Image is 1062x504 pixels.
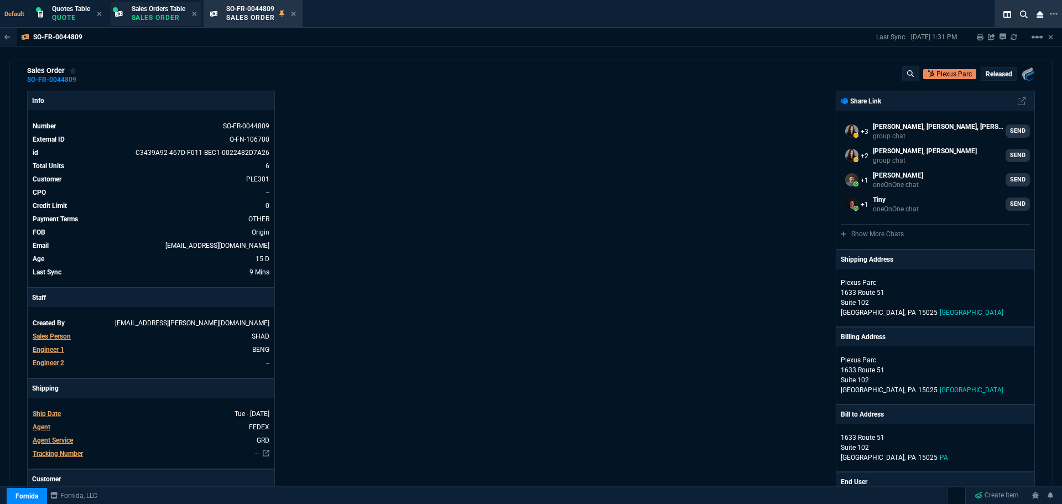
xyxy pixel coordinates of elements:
p: Bill to Address [841,409,884,419]
span: [GEOGRAPHIC_DATA], [841,454,905,461]
span: GRD [257,437,269,444]
p: Plexus Parc [936,69,972,79]
span: PA [908,386,916,394]
a: SO-FR-0044809 [27,79,76,81]
p: Plexus Parc [841,355,947,365]
p: Billing Address [841,332,886,342]
nx-icon: Close Workbench [1032,8,1048,21]
span: SHAD [252,332,269,340]
tr: undefined [32,422,270,433]
tr: cimcvicker@plexusparc.com [32,240,270,251]
a: Open Customer in hubSpot [923,69,976,79]
tr: See Marketplace Order [32,121,270,132]
nx-icon: Close Tab [192,10,197,19]
span: Total Units [33,162,64,170]
p: Staff [28,288,274,307]
a: See Marketplace Order [230,136,269,143]
span: Quotes Table [52,5,90,13]
tr: undefined [32,187,270,198]
a: -- [266,189,269,196]
tr: BENG [32,344,270,355]
p: group chat [873,132,1006,141]
a: SEND [1006,149,1030,162]
mat-icon: Example home icon [1030,30,1044,44]
p: Suite 102 [841,443,1030,453]
span: Sales Orders Table [132,5,185,13]
span: Number [33,122,56,130]
a: SEND [1006,173,1030,186]
p: Sales Order [132,13,185,22]
span: 15025 [918,454,938,461]
p: Info [28,91,274,110]
p: group chat [873,156,977,165]
p: [PERSON_NAME], [PERSON_NAME] [873,146,977,156]
div: sales order [27,66,77,75]
p: Sales Order [226,13,275,22]
a: Show More Chats [841,230,904,238]
span: Age [33,255,44,263]
tr: undefined [32,160,270,172]
tr: undefined [32,318,270,329]
span: 8/18/25 => 7:00 PM [256,255,269,263]
p: Shipping [28,379,274,398]
tr: See Marketplace Order [32,147,270,158]
span: cimcvicker@plexusparc.com [165,242,269,250]
p: 1633 Route 51 [841,433,1030,443]
tr: 9/2/25 => 1:31 PM [32,267,270,278]
nx-icon: Close Tab [97,10,102,19]
span: -- [266,359,269,367]
a: Hide Workbench [1048,33,1053,41]
a: carlos.ocampo@fornida.com,seti.shadab@fornida.com [841,169,1030,191]
a: sarah.costa@fornida.com,seti.shadab@fornida.com,carlos.ocampo@fornida.com,Brian.Over@fornida.com [841,120,1030,142]
span: CPO [33,189,46,196]
p: Shipping Address [841,254,893,264]
p: Suite 102 [841,375,1030,385]
p: Quote [52,13,90,22]
span: Origin [252,228,269,236]
span: [GEOGRAPHIC_DATA], [841,386,905,394]
tr: undefined [32,200,270,211]
tr: undefined [32,448,270,459]
a: Create Item [970,487,1023,504]
span: [GEOGRAPHIC_DATA] [940,386,1003,394]
span: External ID [33,136,65,143]
span: SO-FR-0044809 [226,5,274,13]
p: Tiny [873,195,919,205]
span: OTHER [248,215,269,223]
a: SEND [1006,198,1030,211]
span: id [33,149,38,157]
span: FEDEX [249,423,269,431]
nx-icon: Split Panels [999,8,1016,21]
tr: See Marketplace Order [32,134,270,145]
span: PA [940,454,948,461]
a: sarah.costa@fornida.com,seti.shadab@fornida.com,Brian.Over@fornida.com [841,144,1030,167]
span: 6 [265,162,269,170]
span: 9/2/25 => 1:31 PM [249,268,269,276]
a: PLE301 [246,175,269,183]
tr: undefined [32,227,270,238]
span: See Marketplace Order [136,149,269,157]
tr: undefined [32,435,270,446]
tr: undefined [32,331,270,342]
span: Created By [33,319,65,327]
p: [PERSON_NAME] [873,170,923,180]
p: 1633 Route 51 [841,288,1030,298]
span: 15025 [918,386,938,394]
span: Customer [33,175,61,183]
nx-icon: Search [1016,8,1032,21]
p: Plexus Parc [841,278,947,288]
tr: 8/18/25 => 7:00 PM [32,253,270,264]
span: See Marketplace Order [223,122,269,130]
p: Share Link [841,96,881,106]
p: Customer [28,470,274,489]
p: [PERSON_NAME], [PERSON_NAME], [PERSON_NAME] [873,122,1006,132]
tr: undefined [32,408,270,419]
a: -- [255,450,258,458]
p: oneOnOne chat [873,180,923,189]
p: End User [841,477,867,487]
nx-icon: Close Tab [291,10,296,19]
tr: undefined [32,174,270,185]
p: SO-FR-0044809 [33,33,82,41]
span: [GEOGRAPHIC_DATA], [841,309,905,316]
